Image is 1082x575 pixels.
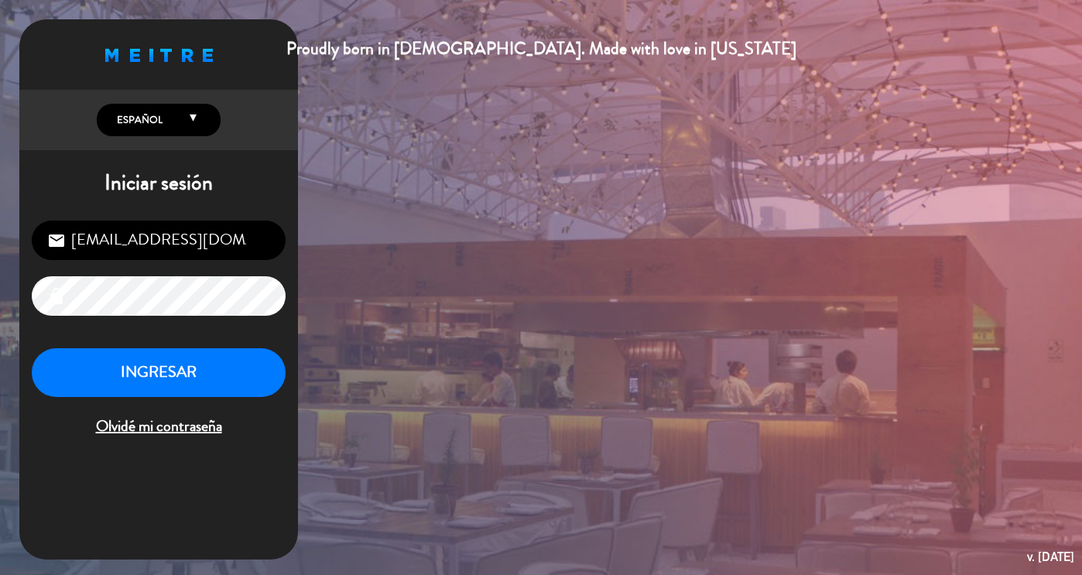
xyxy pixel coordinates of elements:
span: Olvidé mi contraseña [32,414,286,440]
h1: Iniciar sesión [19,170,298,197]
span: Español [113,112,163,128]
button: INGRESAR [32,348,286,397]
input: Correo Electrónico [32,221,286,260]
i: lock [47,287,66,306]
div: v. [DATE] [1027,546,1074,567]
i: email [47,231,66,250]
